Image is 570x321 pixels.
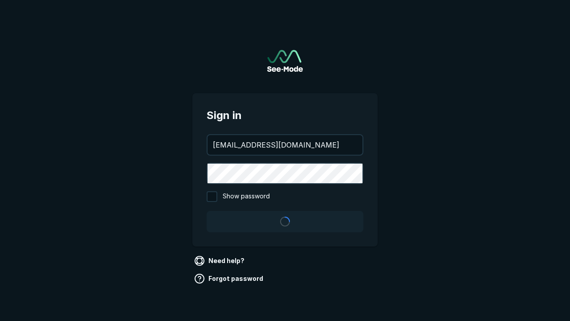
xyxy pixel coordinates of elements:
span: Sign in [207,107,363,123]
span: Show password [223,191,270,202]
a: Need help? [192,254,248,268]
input: your@email.com [208,135,362,155]
a: Forgot password [192,272,267,286]
img: See-Mode Logo [267,50,303,72]
a: Go to sign in [267,50,303,72]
